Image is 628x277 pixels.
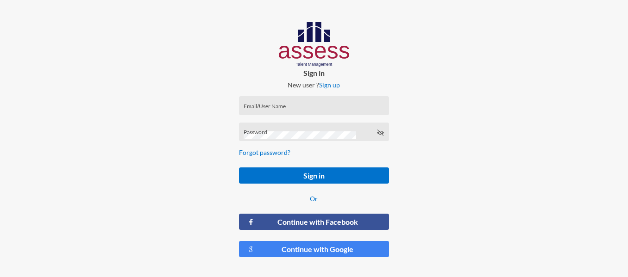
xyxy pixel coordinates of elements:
button: Sign in [239,167,389,184]
p: Or [239,195,389,203]
button: Continue with Facebook [239,214,389,230]
button: Continue with Google [239,241,389,257]
a: Sign up [319,81,340,89]
p: New user ? [232,81,396,89]
img: AssessLogoo.svg [279,22,350,67]
p: Sign in [232,68,396,77]
a: Forgot password? [239,148,290,156]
